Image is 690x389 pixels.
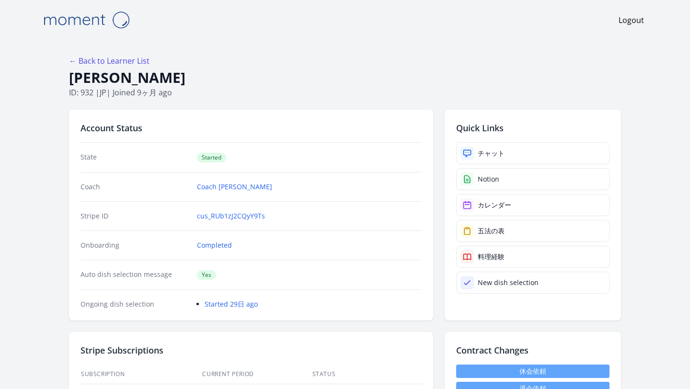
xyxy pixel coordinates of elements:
h2: Contract Changes [456,343,609,357]
th: Status [312,365,422,384]
a: ← Back to Learner List [69,56,149,66]
div: 五法の表 [478,226,505,236]
a: Started 29日 ago [205,299,258,309]
dt: Auto dish selection message [80,270,189,280]
dt: Stripe ID [80,211,189,221]
a: カレンダー [456,194,609,216]
dt: Onboarding [80,240,189,250]
h1: [PERSON_NAME] [69,69,621,87]
span: Started [197,153,226,162]
th: Current Period [202,365,311,384]
th: Subscription [80,365,202,384]
div: カレンダー [478,200,511,210]
a: チャット [456,142,609,164]
a: 休会依頼 [456,365,609,378]
a: 五法の表 [456,220,609,242]
a: Coach [PERSON_NAME] [197,182,272,192]
h2: Quick Links [456,121,609,135]
dt: Ongoing dish selection [80,299,189,309]
div: Notion [478,174,499,184]
div: 料理経験 [478,252,505,262]
span: Yes [197,270,216,280]
p: ID: 932 | | Joined 9ヶ月 ago [69,87,621,98]
span: jp [100,87,106,98]
a: Notion [456,168,609,190]
a: Completed [197,240,232,250]
div: チャット [478,149,505,158]
dt: State [80,152,189,162]
div: New dish selection [478,278,539,287]
a: Logout [619,14,644,26]
dt: Coach [80,182,189,192]
h2: Account Status [80,121,422,135]
img: Moment [38,8,134,32]
a: New dish selection [456,272,609,294]
a: cus_RUb1zJ2CQyY9Ts [197,211,265,221]
h2: Stripe Subscriptions [80,343,422,357]
a: 料理経験 [456,246,609,268]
